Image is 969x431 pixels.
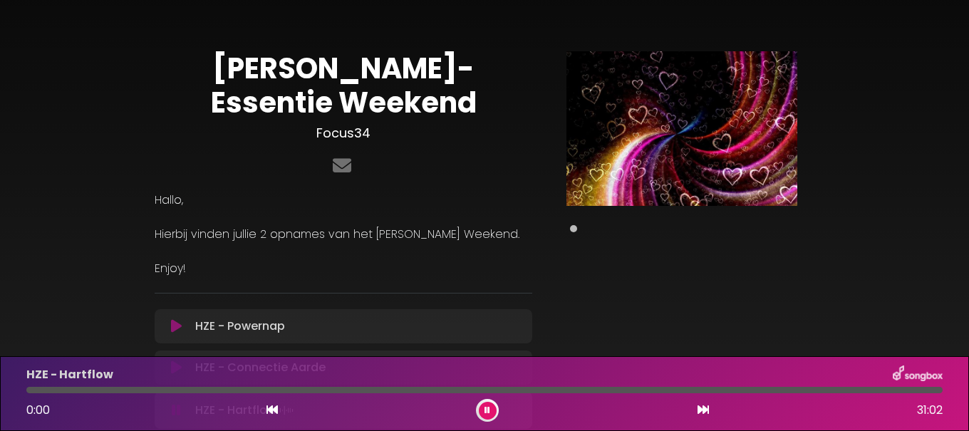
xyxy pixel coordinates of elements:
[26,366,113,383] p: HZE - Hartflow
[155,192,532,209] p: Hallo,
[917,402,943,419] span: 31:02
[26,402,50,418] span: 0:00
[155,125,532,141] h3: Focus34
[155,51,532,120] h1: [PERSON_NAME]-Essentie Weekend
[155,260,532,277] p: Enjoy!
[195,318,285,335] p: HZE - Powernap
[155,226,532,243] p: Hierbij vinden jullie 2 opnames van het [PERSON_NAME] Weekend.
[566,51,797,206] img: Main Media
[893,365,943,384] img: songbox-logo-white.png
